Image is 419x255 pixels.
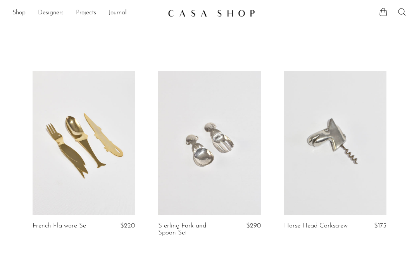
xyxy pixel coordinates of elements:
[246,222,261,229] span: $290
[12,7,162,20] nav: Desktop navigation
[38,8,64,18] a: Designers
[284,222,348,229] a: Horse Head Corkscrew
[374,222,386,229] span: $175
[109,8,127,18] a: Journal
[120,222,135,229] span: $220
[158,222,225,237] a: Sterling Fork and Spoon Set
[12,7,162,20] ul: NEW HEADER MENU
[33,222,88,229] a: French Flatware Set
[12,8,26,18] a: Shop
[76,8,96,18] a: Projects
